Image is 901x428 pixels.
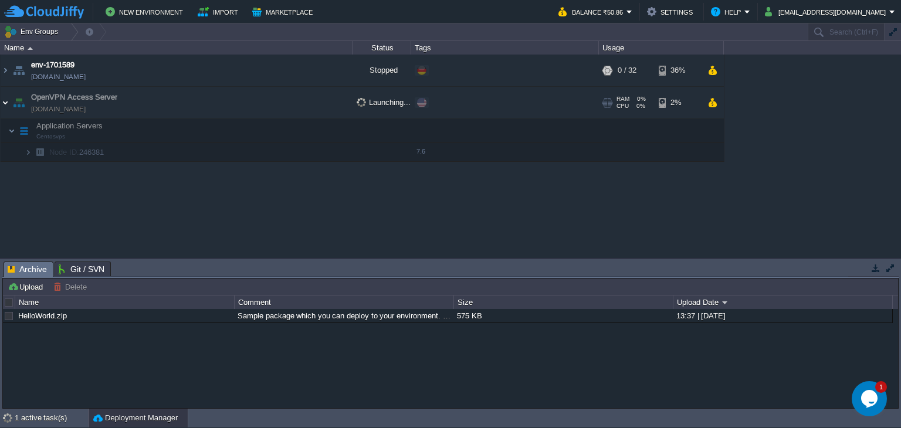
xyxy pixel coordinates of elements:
[673,309,892,322] div: 13:37 | [DATE]
[16,119,32,142] img: AMDAwAAAACH5BAEAAAAALAAAAAABAAEAAAICRAEAOw==
[48,147,106,157] span: 246381
[16,295,234,309] div: Name
[28,47,33,50] img: AMDAwAAAACH5BAEAAAAALAAAAAABAAEAAAICRAEAOw==
[617,103,629,110] span: CPU
[8,119,15,142] img: AMDAwAAAACH5BAEAAAAALAAAAAABAAEAAAICRAEAOw==
[198,5,242,19] button: Import
[412,41,598,55] div: Tags
[416,148,425,155] span: 7.6
[634,103,645,110] span: 0%
[15,409,88,427] div: 1 active task(s)
[353,41,411,55] div: Status
[8,281,46,292] button: Upload
[8,262,47,277] span: Archive
[599,41,723,55] div: Usage
[659,87,697,118] div: 2%
[618,55,636,86] div: 0 / 32
[31,59,74,71] a: env-1701589
[454,309,672,322] div: 575 KB
[35,121,104,131] span: Application Servers
[49,148,79,157] span: Node ID:
[93,412,178,424] button: Deployment Manager
[18,311,67,320] a: HelloWorld.zip
[1,41,352,55] div: Name
[674,295,892,309] div: Upload Date
[617,96,629,103] span: RAM
[353,55,411,86] div: Stopped
[48,147,106,157] a: Node ID:246381
[455,295,673,309] div: Size
[53,281,90,292] button: Delete
[31,91,117,103] a: OpenVPN Access Server
[59,262,104,276] span: Git / SVN
[357,98,411,107] span: Launching...
[235,309,453,322] div: Sample package which you can deploy to your environment. Feel free to delete and upload a package...
[4,23,62,40] button: Env Groups
[852,381,889,416] iframe: chat widget
[106,5,187,19] button: New Environment
[4,5,84,19] img: CloudJiffy
[11,55,27,86] img: AMDAwAAAACH5BAEAAAAALAAAAAABAAEAAAICRAEAOw==
[659,55,697,86] div: 36%
[31,71,86,83] span: [DOMAIN_NAME]
[235,295,453,309] div: Comment
[32,143,48,161] img: AMDAwAAAACH5BAEAAAAALAAAAAABAAEAAAICRAEAOw==
[1,55,10,86] img: AMDAwAAAACH5BAEAAAAALAAAAAABAAEAAAICRAEAOw==
[25,143,32,161] img: AMDAwAAAACH5BAEAAAAALAAAAAABAAEAAAICRAEAOw==
[558,5,626,19] button: Balance ₹50.86
[634,96,646,103] span: 0%
[765,5,889,19] button: [EMAIL_ADDRESS][DOMAIN_NAME]
[711,5,744,19] button: Help
[35,121,104,130] a: Application ServersCentosvps
[647,5,696,19] button: Settings
[36,133,65,140] span: Centosvps
[11,87,27,118] img: AMDAwAAAACH5BAEAAAAALAAAAAABAAEAAAICRAEAOw==
[31,103,86,115] a: [DOMAIN_NAME]
[1,87,10,118] img: AMDAwAAAACH5BAEAAAAALAAAAAABAAEAAAICRAEAOw==
[252,5,316,19] button: Marketplace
